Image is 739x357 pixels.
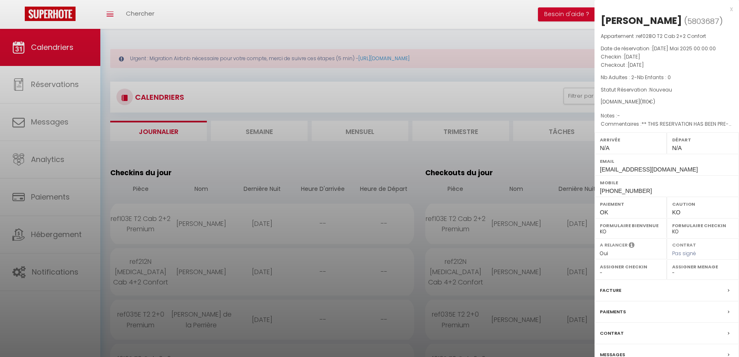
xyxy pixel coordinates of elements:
span: ( €) [640,98,655,105]
label: Formulaire Bienvenue [600,221,661,230]
label: Formulaire Checkin [672,221,734,230]
p: Notes : [601,112,733,120]
span: ref028O T2 Cab 2+2 Confort [636,33,706,40]
label: Assigner Menage [672,263,734,271]
label: Paiements [600,308,626,316]
label: Caution [672,200,734,208]
span: Nouveau [649,86,672,93]
p: Date de réservation : [601,45,733,53]
span: [DATE] [628,61,644,68]
label: Mobile [600,178,734,187]
label: Départ [672,136,734,144]
label: Email [600,157,734,165]
p: Statut Réservation : [601,86,733,94]
span: OK [600,209,608,216]
div: [DOMAIN_NAME] [601,98,733,106]
span: [DATE] [624,53,640,60]
span: Pas signé [672,250,696,257]
label: Facture [600,286,621,295]
div: [PERSON_NAME] [601,14,682,27]
span: N/A [672,145,682,151]
span: N/A [600,145,609,151]
span: 1110 [642,98,649,105]
span: Nb Adultes : 2 [601,74,634,81]
label: Arrivée [600,136,661,144]
span: KO [672,209,680,216]
span: [DATE] Mai 2025 00:00:00 [652,45,716,52]
label: Contrat [672,242,696,247]
iframe: LiveChat chat widget [704,322,739,357]
p: Commentaires : [601,120,733,128]
span: Nb Enfants : 0 [637,74,671,81]
span: ( ) [684,15,723,27]
label: Paiement [600,200,661,208]
span: [PHONE_NUMBER] [600,188,652,194]
p: - [601,73,733,82]
label: Contrat [600,329,624,338]
i: Sélectionner OUI si vous souhaiter envoyer les séquences de messages post-checkout [629,242,635,251]
p: Checkin : [601,53,733,61]
label: Assigner Checkin [600,263,661,271]
span: 5803687 [687,16,719,26]
label: A relancer [600,242,628,249]
p: Checkout : [601,61,733,69]
div: x [595,4,733,14]
span: [EMAIL_ADDRESS][DOMAIN_NAME] [600,166,698,173]
p: Appartement : [601,32,733,40]
span: - [617,112,620,119]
